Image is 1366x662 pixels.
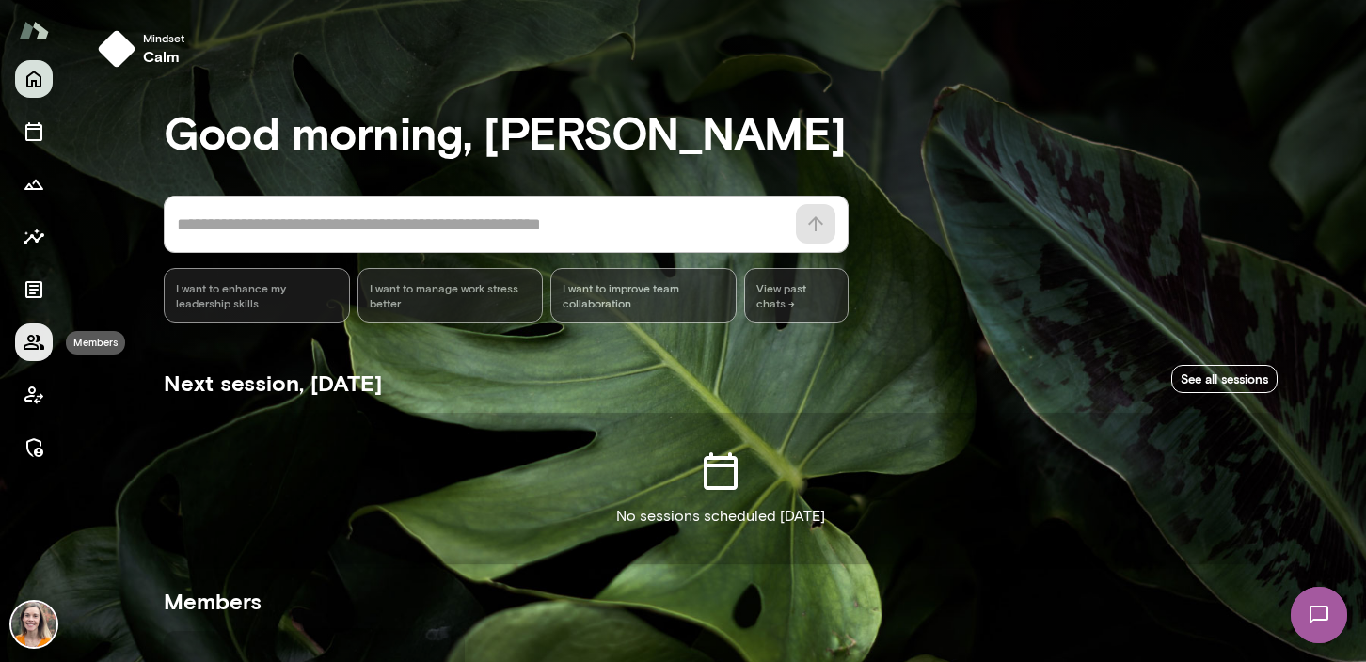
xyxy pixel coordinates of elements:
[98,30,135,68] img: mindset
[143,30,184,45] span: Mindset
[143,45,184,68] h6: calm
[176,280,338,310] span: I want to enhance my leadership skills
[357,268,544,323] div: I want to manage work stress better
[370,280,532,310] span: I want to manage work stress better
[15,218,53,256] button: Insights
[164,368,382,398] h5: Next session, [DATE]
[1171,365,1278,394] a: See all sessions
[563,280,724,310] span: I want to improve team collaboration
[15,60,53,98] button: Home
[15,165,53,203] button: Growth Plan
[164,586,1278,616] h5: Members
[744,268,849,323] span: View past chats ->
[11,602,56,647] img: Carrie Kelly
[19,12,49,48] img: Mento
[164,105,1278,158] h3: Good morning, [PERSON_NAME]
[616,505,825,528] p: No sessions scheduled [DATE]
[15,376,53,414] button: Client app
[15,429,53,466] button: Manage
[550,268,737,323] div: I want to improve team collaboration
[15,271,53,308] button: Documents
[15,323,53,361] button: Members
[66,331,125,355] div: Members
[90,23,199,75] button: Mindsetcalm
[164,268,350,323] div: I want to enhance my leadership skills
[15,113,53,150] button: Sessions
